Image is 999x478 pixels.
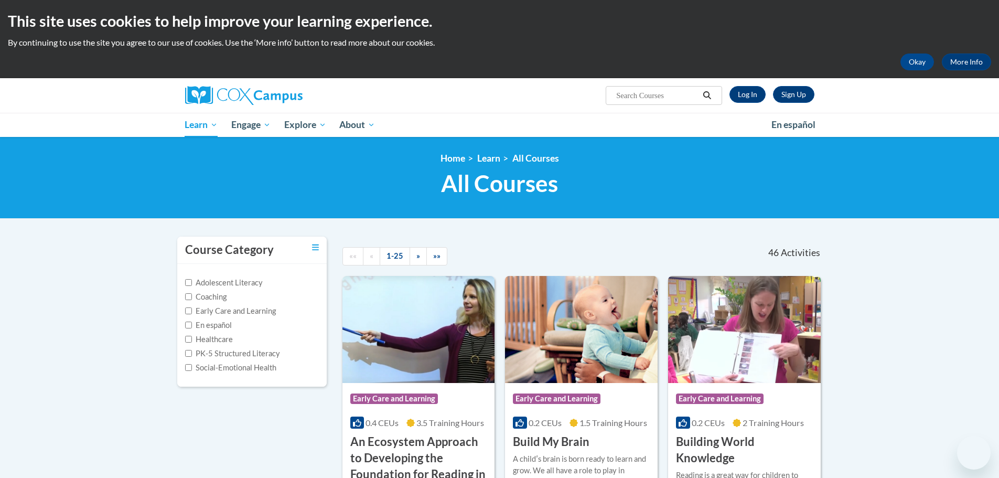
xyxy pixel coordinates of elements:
[957,436,991,470] iframe: Button to launch messaging window
[410,247,427,265] a: Next
[366,418,399,428] span: 0.4 CEUs
[477,153,500,164] a: Learn
[529,418,562,428] span: 0.2 CEUs
[312,242,319,253] a: Toggle collapse
[416,418,484,428] span: 3.5 Training Hours
[692,418,725,428] span: 0.2 CEUs
[231,119,271,131] span: Engage
[332,113,382,137] a: About
[668,276,821,383] img: Course Logo
[768,247,779,259] span: 46
[185,86,384,105] a: Cox Campus
[433,251,441,260] span: »»
[185,277,263,289] label: Adolescent Literacy
[185,305,276,317] label: Early Care and Learning
[178,113,225,137] a: Learn
[771,119,815,130] span: En español
[185,320,232,331] label: En español
[224,113,277,137] a: Engage
[370,251,373,260] span: «
[185,348,280,359] label: PK-5 Structured Literacy
[615,89,699,102] input: Search Courses
[781,247,820,259] span: Activities
[185,322,192,328] input: Checkbox for Options
[942,54,991,70] a: More Info
[416,251,420,260] span: »
[676,394,764,404] span: Early Care and Learning
[342,276,495,383] img: Course Logo
[185,291,227,303] label: Coaching
[8,37,991,48] p: By continuing to use the site you agree to our use of cookies. Use the ‘More info’ button to read...
[426,247,447,265] a: End
[350,394,438,404] span: Early Care and Learning
[185,362,276,374] label: Social-Emotional Health
[765,114,822,136] a: En español
[579,418,647,428] span: 1.5 Training Hours
[513,434,589,450] h3: Build My Brain
[380,247,410,265] a: 1-25
[185,364,192,371] input: Checkbox for Options
[512,153,559,164] a: All Courses
[513,394,600,404] span: Early Care and Learning
[900,54,934,70] button: Okay
[185,307,192,314] input: Checkbox for Options
[185,293,192,300] input: Checkbox for Options
[8,10,991,31] h2: This site uses cookies to help improve your learning experience.
[339,119,375,131] span: About
[169,113,830,137] div: Main menu
[773,86,814,103] a: Register
[743,418,804,428] span: 2 Training Hours
[185,119,218,131] span: Learn
[342,247,363,265] a: Begining
[185,242,274,258] h3: Course Category
[363,247,380,265] a: Previous
[676,434,813,466] h3: Building World Knowledge
[185,350,192,357] input: Checkbox for Options
[505,276,658,383] img: Course Logo
[185,334,233,345] label: Healthcare
[185,279,192,286] input: Checkbox for Options
[185,86,303,105] img: Cox Campus
[729,86,766,103] a: Log In
[277,113,333,137] a: Explore
[284,119,326,131] span: Explore
[441,153,465,164] a: Home
[699,89,715,102] button: Search
[349,251,357,260] span: ««
[185,336,192,343] input: Checkbox for Options
[441,169,558,197] span: All Courses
